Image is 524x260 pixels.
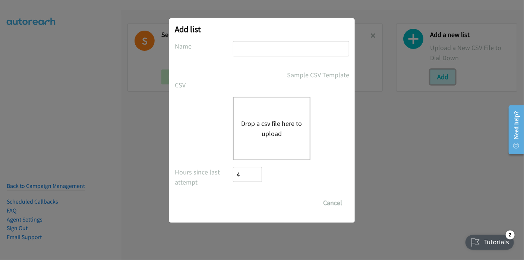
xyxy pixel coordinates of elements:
iframe: Checklist [461,227,518,254]
button: Cancel [316,195,349,210]
a: Sample CSV Template [287,70,349,80]
h2: Add list [175,24,349,34]
label: Name [175,41,233,51]
iframe: Resource Center [503,100,524,160]
button: Drop a csv file here to upload [241,118,302,139]
label: CSV [175,80,233,90]
label: Hours since last attempt [175,167,233,187]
